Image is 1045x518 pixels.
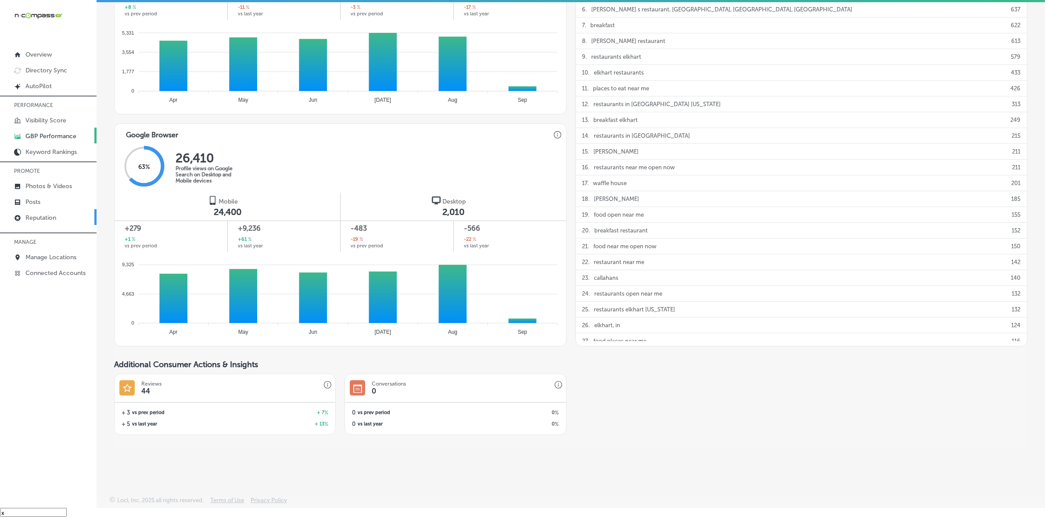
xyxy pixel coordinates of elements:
[122,50,134,55] tspan: 3,554
[25,117,66,124] p: Visibility Score
[1012,333,1020,349] p: 116
[1011,65,1020,80] p: 433
[25,51,52,58] p: Overview
[25,198,40,206] p: Posts
[238,11,263,16] span: vs last year
[1012,160,1020,175] p: 211
[125,236,135,243] h2: +1
[141,387,150,395] h1: 44
[582,239,589,254] p: 21 .
[169,97,178,103] tspan: Apr
[247,236,251,243] span: %
[594,239,657,254] p: food near me open now
[594,144,639,159] p: [PERSON_NAME]
[456,421,559,427] h2: 0
[594,128,690,143] p: restaurants in [GEOGRAPHIC_DATA]
[594,302,675,317] p: restaurants elkhart [US_STATE]
[225,421,328,427] h2: + 13
[119,124,185,142] h3: Google Browser
[238,97,248,103] tspan: May
[1012,96,1020,112] p: 313
[131,88,134,93] tspan: 0
[591,18,615,33] p: breakfast
[582,144,589,159] p: 15 .
[141,381,162,387] h3: Reviews
[238,329,248,335] tspan: May
[582,112,589,128] p: 13 .
[464,11,489,16] span: vs last year
[582,318,590,333] p: 26 .
[582,160,590,175] p: 16 .
[372,387,376,395] h1: 0
[592,33,666,49] p: [PERSON_NAME] restaurant
[358,236,363,243] span: %
[1012,128,1020,143] p: 215
[595,286,663,301] p: restaurants open near me
[352,421,356,427] h2: 0
[169,329,178,335] tspan: Apr
[582,18,586,33] p: 7 .
[594,191,639,207] p: [PERSON_NAME]
[464,243,489,248] span: vs last year
[358,422,383,426] span: vs last year
[582,302,590,317] p: 25 .
[582,175,589,191] p: 17 .
[356,4,360,11] span: %
[309,97,317,103] tspan: Jun
[214,207,241,217] span: 24,400
[122,30,134,36] tspan: 5,331
[25,214,56,221] p: Reputation
[471,236,476,243] span: %
[582,49,587,64] p: 9 .
[1011,175,1020,191] p: 201
[594,96,721,112] p: restaurants in [GEOGRAPHIC_DATA] [US_STATE]
[592,2,853,17] p: [PERSON_NAME] s restaurant, [GEOGRAPHIC_DATA], [GEOGRAPHIC_DATA], [GEOGRAPHIC_DATA]
[25,132,76,140] p: GBP Performance
[125,11,157,16] span: vs prev period
[582,286,590,301] p: 24 .
[125,223,217,234] span: +279
[132,320,134,325] tspan: 0
[594,333,647,349] p: food places near me
[1011,318,1020,333] p: 124
[592,49,642,64] p: restaurants elkhart
[351,236,363,243] h2: -19
[122,421,130,427] h2: + 5
[593,175,627,191] p: waffle house
[238,223,330,234] span: +9,236
[372,381,406,387] h3: Conversations
[25,148,77,156] p: Keyword Rankings
[582,81,589,96] p: 11 .
[14,11,62,20] img: 660ab0bf-5cc7-4cb8-ba1c-48b5ae0f18e60NCTV_CLogo_TV_Black_-500x88.png
[225,410,328,416] h2: + 7
[1012,302,1020,317] p: 132
[208,196,217,205] img: logo
[442,198,466,205] span: Desktop
[595,318,621,333] p: elkhart, in
[122,69,134,74] tspan: 1,777
[25,254,76,261] p: Manage Locations
[374,97,391,103] tspan: [DATE]
[582,270,590,286] p: 23 .
[219,198,238,205] span: Mobile
[132,410,165,415] span: vs prev period
[582,2,587,17] p: 6 .
[176,165,246,184] p: Profile views on Google Search on Desktop and Mobile devices
[238,243,263,248] span: vs last year
[122,409,130,416] h2: + 3
[25,67,67,74] p: Directory Sync
[251,497,287,508] a: Privacy Policy
[594,160,675,175] p: restaurants near me open now
[594,207,644,222] p: food open near me
[448,97,457,103] tspan: Aug
[1012,207,1020,222] p: 155
[555,421,559,427] span: %
[1011,254,1020,270] p: 142
[594,112,638,128] p: breakfast elkhart
[351,11,383,16] span: vs prev period
[1010,81,1020,96] p: 426
[132,422,157,426] span: vs last year
[351,4,360,11] h2: -3
[1011,191,1020,207] p: 185
[25,269,86,277] p: Connected Accounts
